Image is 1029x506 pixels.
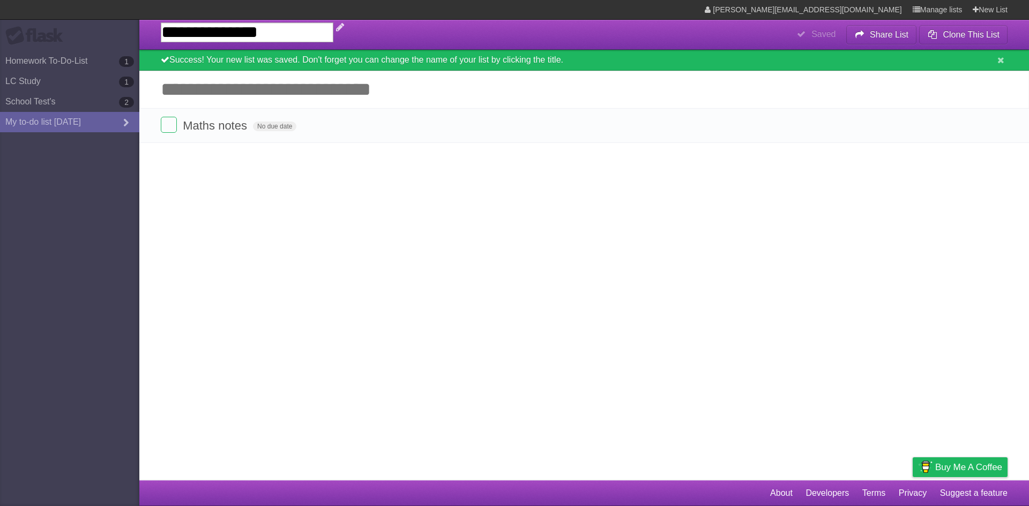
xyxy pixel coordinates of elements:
b: 1 [119,77,134,87]
a: Suggest a feature [940,483,1008,503]
b: Clone This List [943,30,1000,39]
label: Done [161,117,177,133]
a: Privacy [899,483,927,503]
a: About [770,483,793,503]
a: Terms [862,483,886,503]
b: 1 [119,56,134,67]
b: 2 [119,97,134,108]
span: Buy me a coffee [935,458,1002,477]
button: Clone This List [919,25,1008,44]
b: Saved [811,29,836,39]
img: Buy me a coffee [918,458,933,476]
div: Flask [5,26,70,46]
a: Developers [806,483,849,503]
a: Buy me a coffee [913,457,1008,477]
b: Share List [870,30,908,39]
div: Success! Your new list was saved. Don't forget you can change the name of your list by clicking t... [139,50,1029,71]
button: Share List [846,25,917,44]
span: No due date [253,122,296,131]
span: Maths notes [183,119,250,132]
